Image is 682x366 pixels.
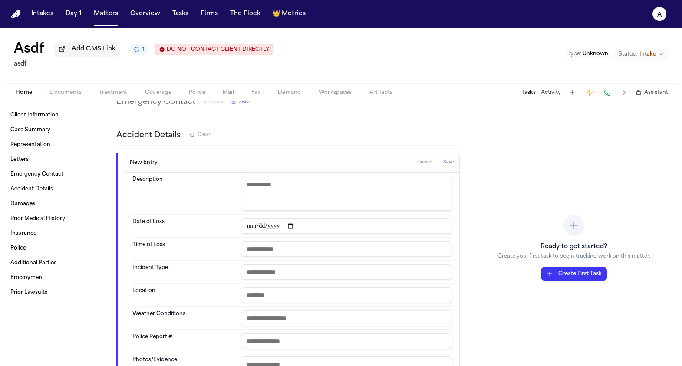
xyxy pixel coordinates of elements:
button: Add CMS Link [54,42,120,56]
a: Police [7,241,104,255]
h3: Ready to get started? [497,243,650,251]
button: 1 active task [130,44,148,55]
dt: Date of Loss [132,218,236,234]
button: Tasks [169,6,192,22]
span: Demand [278,89,301,96]
a: Client Information [7,108,104,122]
button: Create First Task [541,267,607,281]
span: Mail [223,89,234,96]
button: Assistant [636,89,668,96]
a: Case Summary [7,123,104,137]
button: Clear Emergency Contact [204,98,225,105]
button: Cancel [415,156,435,170]
button: Clear Accident Details [189,131,211,138]
h2: asdf [14,59,273,70]
button: Edit client contact restriction [155,44,273,55]
span: Treatment [99,89,128,96]
a: Prior Medical History [7,212,104,226]
span: Clear [197,131,211,138]
button: Tasks [521,89,536,96]
span: Clear [212,98,225,105]
img: Finch Logo [10,10,21,18]
button: Make a Call [601,87,613,99]
dt: Weather Conditions [132,310,236,326]
h3: Accident Details [116,130,181,142]
button: Create Immediate Task [583,87,596,99]
a: Prior Lawsuits [7,286,104,299]
span: Unknown [583,51,608,57]
dt: Description [132,176,236,211]
button: Change status from Intake [614,49,668,60]
span: Police [189,89,205,96]
a: Accident Details [7,182,104,196]
button: Add New [231,98,250,105]
dt: Time of Loss [132,241,236,257]
a: Letters [7,153,104,166]
span: Coverage [145,89,171,96]
span: Documents [49,89,82,96]
span: Fax [251,89,260,96]
h1: Asdf [14,42,44,57]
button: Intakes [28,6,57,22]
span: 1 [142,46,145,53]
span: DO NOT CONTACT CLIENT DIRECTLY [167,46,269,53]
button: Edit Type: Unknown [565,50,611,58]
button: The Flock [227,6,264,22]
a: Employment [7,271,104,285]
dt: Location [132,287,236,303]
button: Save [441,156,457,170]
button: Add Task [566,87,578,99]
button: Activity [541,89,561,96]
span: Status: [619,51,637,58]
span: Assistant [644,89,668,96]
h3: Emergency Contact [116,96,195,108]
a: Insurance [7,226,104,240]
a: Home [10,10,21,18]
span: Workspaces [319,89,352,96]
dt: Police Report # [132,333,236,349]
a: Representation [7,138,104,152]
button: Matters [90,6,122,22]
span: Cancel [417,160,432,166]
span: Add [239,98,250,105]
button: Firms [197,6,221,22]
button: Overview [127,6,164,22]
dt: Incident Type [132,264,236,280]
p: Create your first task to begin tracking work on this matter. [497,253,650,260]
span: Home [16,89,32,96]
span: Artifacts [369,89,393,96]
span: Intake [639,51,656,58]
a: Additional Parties [7,256,104,270]
span: Save [443,160,454,166]
button: crownMetrics [269,6,309,22]
button: Edit matter name [14,42,44,57]
h3: New Entry [128,159,159,166]
a: Damages [7,197,104,211]
span: Type : [567,51,581,57]
span: Add CMS Link [72,45,115,53]
button: Day 1 [62,6,85,22]
a: Emergency Contact [7,167,104,181]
